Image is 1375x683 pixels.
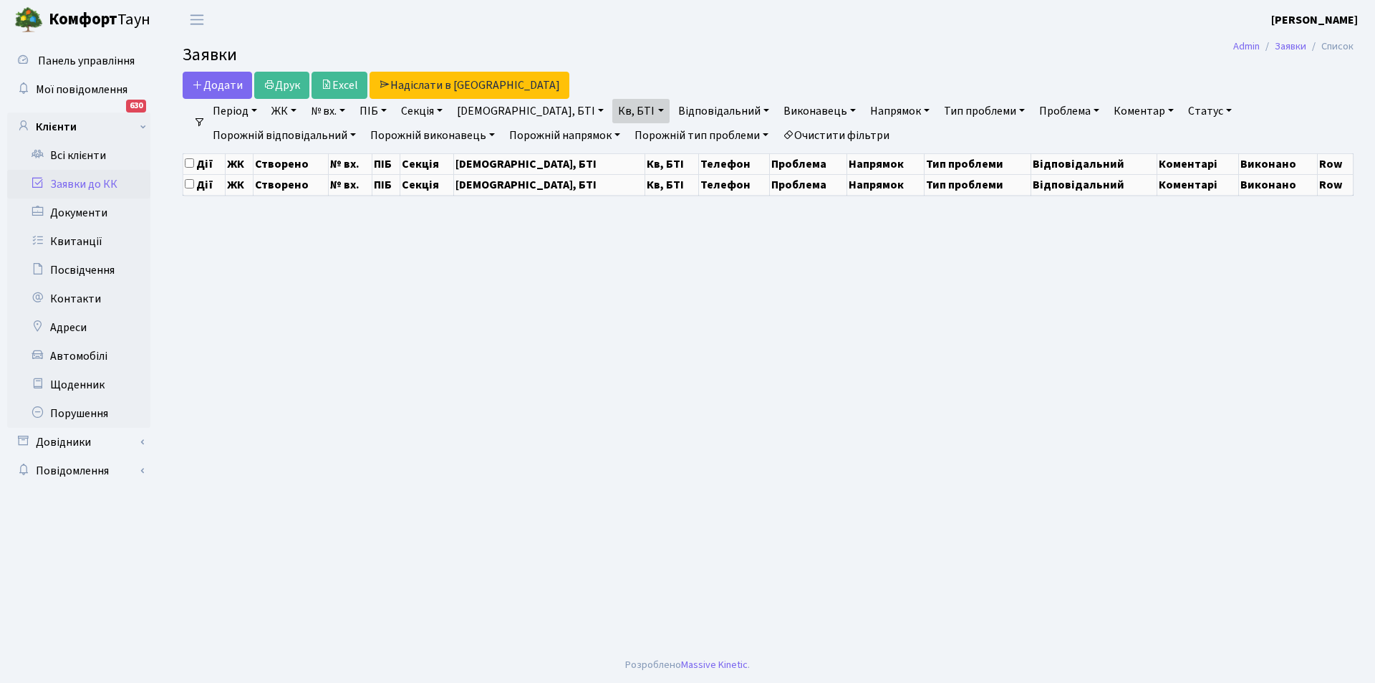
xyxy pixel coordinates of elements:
[7,285,150,313] a: Контакти
[207,123,362,148] a: Порожній відповідальний
[1031,174,1157,195] th: Відповідальний
[372,174,400,195] th: ПІБ
[7,342,150,371] a: Автомобілі
[847,174,925,195] th: Напрямок
[1239,174,1317,195] th: Виконано
[49,8,150,32] span: Таун
[938,99,1031,123] a: Тип проблеми
[7,75,150,104] a: Мої повідомлення630
[672,99,775,123] a: Відповідальний
[329,153,372,174] th: № вх.
[864,99,935,123] a: Напрямок
[254,72,309,99] a: Друк
[192,77,243,93] span: Додати
[226,153,253,174] th: ЖК
[1157,174,1239,195] th: Коментарі
[7,113,150,141] a: Клієнти
[372,153,400,174] th: ПІБ
[253,153,329,174] th: Створено
[126,100,146,113] div: 630
[625,657,750,673] div: Розроблено .
[699,174,770,195] th: Телефон
[699,153,770,174] th: Телефон
[1271,11,1358,29] a: [PERSON_NAME]
[183,42,237,67] span: Заявки
[681,657,748,672] a: Massive Kinetic
[226,174,253,195] th: ЖК
[7,141,150,170] a: Всі клієнти
[329,174,372,195] th: № вх.
[183,174,226,195] th: Дії
[1306,39,1354,54] li: Список
[266,99,302,123] a: ЖК
[1033,99,1105,123] a: Проблема
[1157,153,1239,174] th: Коментарі
[312,72,367,99] a: Excel
[769,174,846,195] th: Проблема
[7,457,150,485] a: Повідомлення
[1031,153,1157,174] th: Відповідальний
[207,99,263,123] a: Період
[395,99,448,123] a: Секція
[1317,174,1353,195] th: Row
[400,174,454,195] th: Секція
[7,227,150,256] a: Квитанції
[7,399,150,428] a: Порушення
[36,82,127,97] span: Мої повідомлення
[183,72,252,99] a: Додати
[49,8,117,31] b: Комфорт
[38,53,135,69] span: Панель управління
[1271,12,1358,28] b: [PERSON_NAME]
[400,153,454,174] th: Секція
[847,153,925,174] th: Напрямок
[925,153,1031,174] th: Тип проблеми
[451,99,609,123] a: [DEMOGRAPHIC_DATA], БТІ
[503,123,626,148] a: Порожній напрямок
[645,153,698,174] th: Кв, БТІ
[925,174,1031,195] th: Тип проблеми
[1275,39,1306,54] a: Заявки
[1317,153,1353,174] th: Row
[179,8,215,32] button: Переключити навігацію
[7,170,150,199] a: Заявки до КК
[183,153,226,174] th: Дії
[7,313,150,342] a: Адреси
[7,428,150,457] a: Довідники
[1212,32,1375,62] nav: breadcrumb
[612,99,669,123] a: Кв, БТІ
[778,99,862,123] a: Виконавець
[1233,39,1260,54] a: Admin
[629,123,774,148] a: Порожній тип проблеми
[14,6,43,34] img: logo.png
[7,371,150,399] a: Щоденник
[354,99,392,123] a: ПІБ
[7,47,150,75] a: Панель управління
[253,174,329,195] th: Створено
[454,153,645,174] th: [DEMOGRAPHIC_DATA], БТІ
[1239,153,1317,174] th: Виконано
[1108,99,1179,123] a: Коментар
[370,72,569,99] a: Надіслати в [GEOGRAPHIC_DATA]
[777,123,895,148] a: Очистити фільтри
[305,99,351,123] a: № вх.
[365,123,501,148] a: Порожній виконавець
[769,153,846,174] th: Проблема
[1182,99,1237,123] a: Статус
[454,174,645,195] th: [DEMOGRAPHIC_DATA], БТІ
[645,174,698,195] th: Кв, БТІ
[7,199,150,227] a: Документи
[7,256,150,285] a: Посвідчення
